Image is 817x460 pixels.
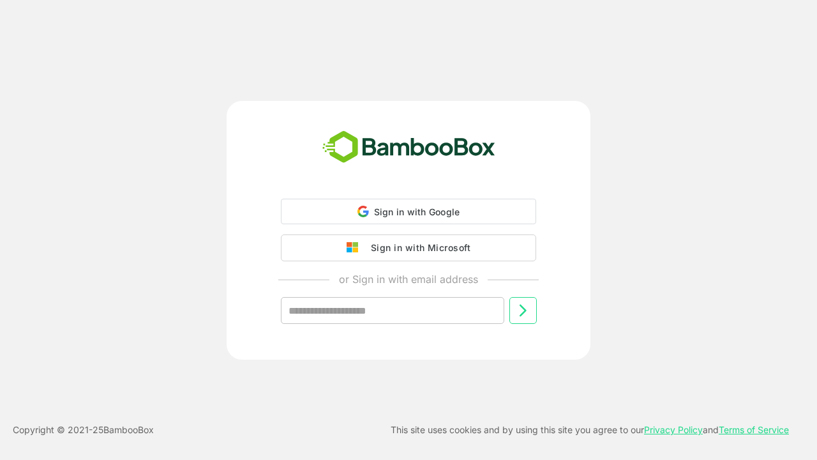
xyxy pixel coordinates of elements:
p: or Sign in with email address [339,272,478,287]
span: Sign in with Google [374,206,460,217]
a: Privacy Policy [644,424,703,435]
img: google [347,242,364,254]
a: Terms of Service [719,424,789,435]
p: Copyright © 2021- 25 BambooBox [13,422,154,438]
p: This site uses cookies and by using this site you agree to our and [391,422,789,438]
div: Sign in with Google [281,199,536,224]
button: Sign in with Microsoft [281,234,536,261]
img: bamboobox [315,126,502,169]
div: Sign in with Microsoft [364,240,470,256]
